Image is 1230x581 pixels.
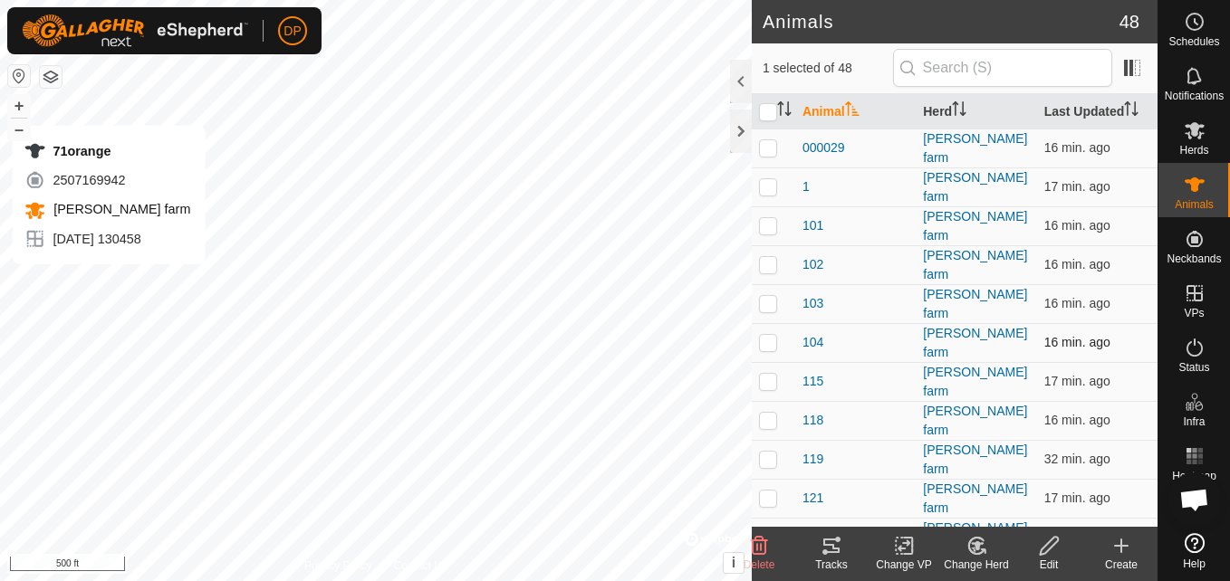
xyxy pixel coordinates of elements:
p-sorticon: Activate to sort [845,104,860,119]
th: Last Updated [1037,94,1158,129]
div: [PERSON_NAME] farm [923,324,1029,362]
div: [PERSON_NAME] farm [923,207,1029,245]
span: Notifications [1165,90,1224,101]
span: Herds [1179,145,1208,156]
span: 1 selected of 48 [763,59,893,78]
span: Infra [1183,416,1205,427]
div: [PERSON_NAME] farm [923,168,1029,206]
div: 2507169942 [24,169,190,191]
span: Delete [744,558,775,571]
span: 101 [802,216,823,235]
div: [DATE] 130458 [24,228,190,250]
span: [PERSON_NAME] farm [49,202,190,216]
span: 48 [1119,8,1139,35]
span: i [732,555,735,570]
span: 118 [802,411,823,430]
th: Animal [795,94,916,129]
span: Oct 8, 2025, 8:53 AM [1044,374,1110,388]
th: Herd [916,94,1036,129]
div: [PERSON_NAME] farm [923,441,1029,479]
div: [PERSON_NAME] farm [923,402,1029,440]
span: Heatmap [1172,471,1216,481]
span: 119 [802,450,823,469]
span: Oct 8, 2025, 8:53 AM [1044,413,1110,427]
p-sorticon: Activate to sort [952,104,966,119]
span: 1 [802,177,810,196]
span: 121 [802,489,823,508]
span: Animals [1175,199,1214,210]
button: i [724,553,744,573]
span: Schedules [1168,36,1219,47]
a: Help [1158,526,1230,576]
span: Oct 8, 2025, 8:53 AM [1044,257,1110,271]
div: Open chat [1168,472,1222,527]
span: 000029 [802,138,845,157]
input: Search (S) [893,49,1112,87]
span: 102 [802,255,823,274]
span: Oct 8, 2025, 8:53 AM [1044,140,1110,155]
div: Change VP [868,557,940,573]
span: Oct 8, 2025, 8:53 AM [1044,179,1110,194]
span: DP [283,22,301,41]
span: Neckbands [1167,253,1221,264]
span: Oct 8, 2025, 8:53 AM [1044,296,1110,310]
span: Status [1178,362,1209,373]
button: Reset Map [8,65,30,87]
span: 103 [802,294,823,313]
p-sorticon: Activate to sort [1124,104,1139,119]
div: [PERSON_NAME] farm [923,363,1029,401]
span: Oct 8, 2025, 8:53 AM [1044,335,1110,349]
span: Help [1183,558,1206,569]
p-sorticon: Activate to sort [777,104,792,119]
div: Change Herd [940,557,1013,573]
button: Map Layers [40,66,62,88]
button: – [8,119,30,140]
div: [PERSON_NAME] farm [923,519,1029,557]
span: 115 [802,372,823,391]
div: 71orange [24,140,190,162]
span: Oct 8, 2025, 8:53 AM [1044,491,1110,505]
span: Oct 8, 2025, 8:53 AM [1044,218,1110,233]
div: [PERSON_NAME] farm [923,246,1029,284]
a: Privacy Policy [304,557,372,574]
div: Edit [1013,557,1085,573]
span: Oct 8, 2025, 8:38 AM [1044,452,1110,466]
span: 104 [802,333,823,352]
img: Gallagher Logo [22,14,248,47]
div: [PERSON_NAME] farm [923,285,1029,323]
div: Tracks [795,557,868,573]
h2: Animals [763,11,1119,33]
div: Create [1085,557,1158,573]
span: VPs [1184,308,1204,319]
a: Contact Us [394,557,447,574]
button: + [8,95,30,117]
div: [PERSON_NAME] farm [923,129,1029,167]
div: [PERSON_NAME] farm [923,480,1029,518]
